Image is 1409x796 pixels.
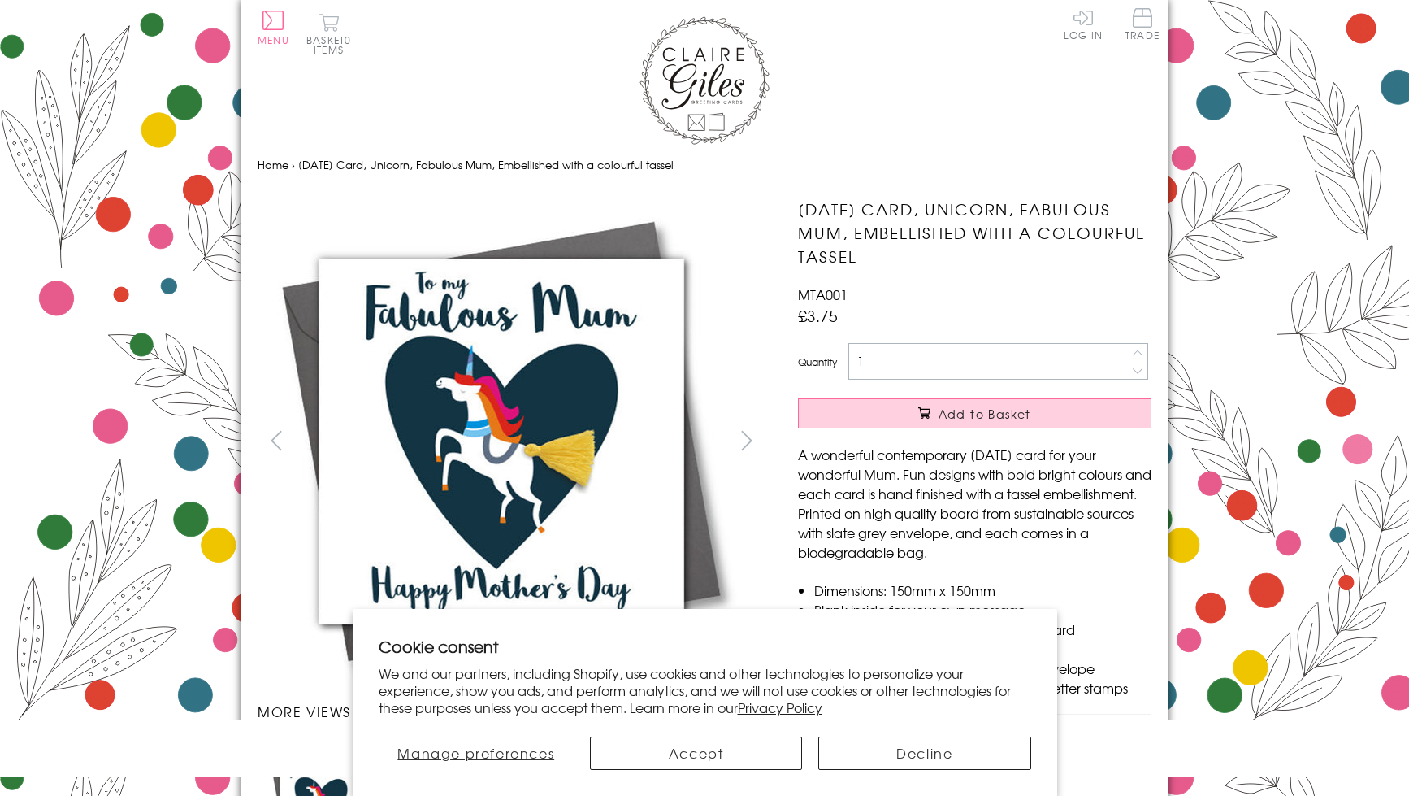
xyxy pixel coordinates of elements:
[258,157,288,172] a: Home
[258,702,765,721] h3: More views
[258,422,294,459] button: prev
[814,600,1151,620] li: Blank inside for your own message
[258,149,1151,182] nav: breadcrumbs
[292,157,295,172] span: ›
[258,11,289,45] button: Menu
[379,635,1031,658] h2: Cookie consent
[1064,8,1103,40] a: Log In
[798,398,1151,428] button: Add to Basket
[818,737,1030,770] button: Decline
[798,285,848,304] span: MTA001
[1125,8,1160,40] span: Trade
[590,737,802,770] button: Accept
[738,698,822,717] a: Privacy Policy
[306,13,351,54] button: Basket0 items
[298,157,674,172] span: [DATE] Card, Unicorn, Fabulous Mum, Embellished with a colourful tassel
[798,355,837,369] label: Quantity
[798,198,1151,268] h1: [DATE] Card, Unicorn, Fabulous Mum, Embellished with a colourful tassel
[379,665,1031,716] p: We and our partners, including Shopify, use cookies and other technologies to personalize your ex...
[939,406,1031,422] span: Add to Basket
[379,737,574,770] button: Manage preferences
[798,445,1151,562] p: A wonderful contemporary [DATE] card for your wonderful Mum. Fun designs with bold bright colours...
[639,16,770,145] img: Claire Giles Greetings Cards
[798,304,838,327] span: £3.75
[397,743,554,763] span: Manage preferences
[729,422,765,459] button: next
[814,581,1151,600] li: Dimensions: 150mm x 150mm
[258,198,745,685] img: Mother's Day Card, Unicorn, Fabulous Mum, Embellished with a colourful tassel
[314,33,351,57] span: 0 items
[258,33,289,47] span: Menu
[1125,8,1160,43] a: Trade
[765,198,1253,685] img: Mother's Day Card, Unicorn, Fabulous Mum, Embellished with a colourful tassel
